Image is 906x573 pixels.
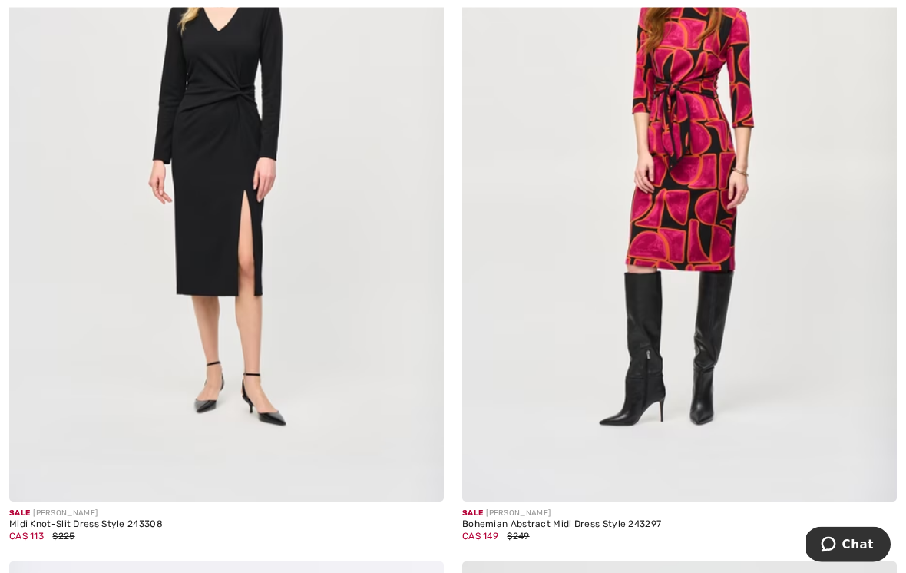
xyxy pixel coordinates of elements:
[9,508,444,520] div: [PERSON_NAME]
[9,509,30,518] span: Sale
[462,509,483,518] span: Sale
[462,508,897,520] div: [PERSON_NAME]
[9,520,444,531] div: Midi Knot-Slit Dress Style 243308
[507,532,529,542] span: $249
[806,527,891,565] iframe: Opens a widget where you can chat to one of our agents
[9,532,44,542] span: CA$ 113
[462,520,897,531] div: Bohemian Abstract Midi Dress Style 243297
[52,532,74,542] span: $225
[462,532,498,542] span: CA$ 149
